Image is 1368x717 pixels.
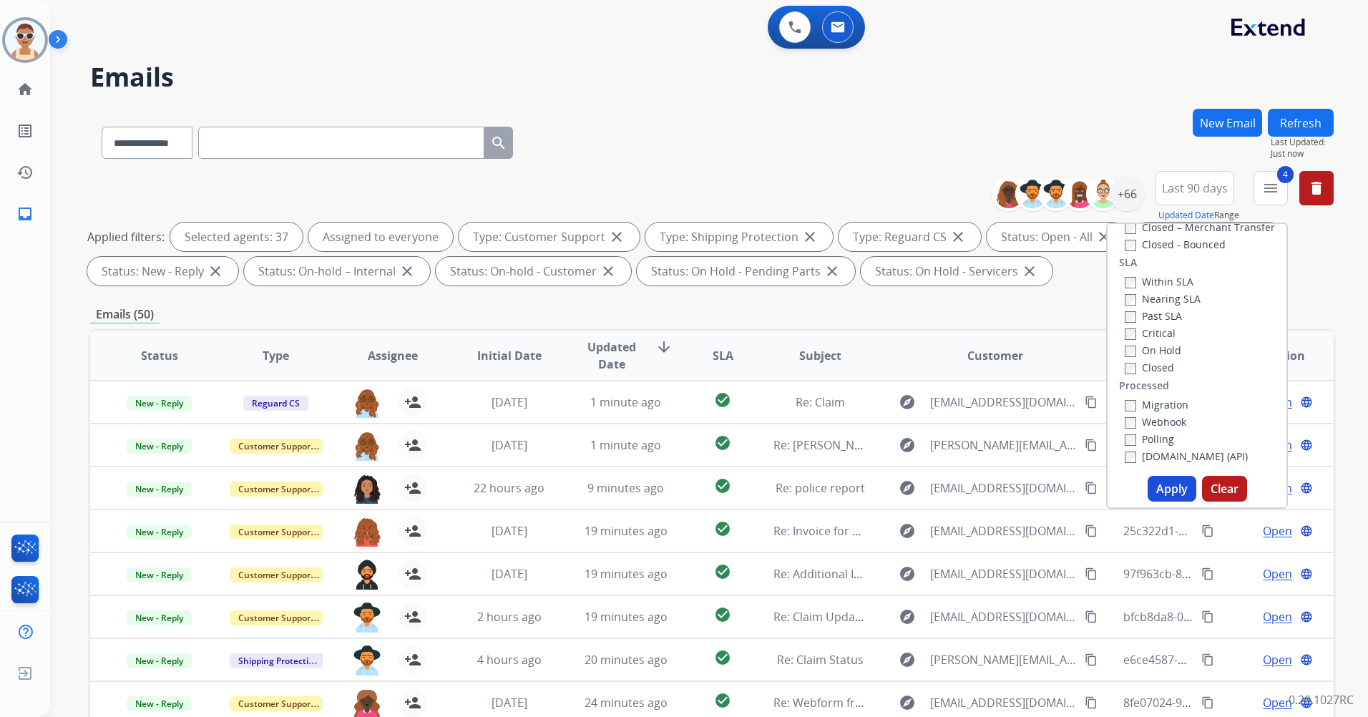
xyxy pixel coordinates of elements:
span: Open [1263,522,1292,540]
label: Processed [1119,379,1169,393]
span: Re: Claim Update: Parts ordered for repair [773,609,1002,625]
mat-icon: language [1300,482,1313,494]
mat-icon: check_circle [714,606,731,623]
span: Last 90 days [1162,185,1228,191]
img: agent-avatar [353,645,381,675]
mat-icon: person_add [404,522,421,540]
mat-icon: search [490,135,507,152]
label: Webhook [1125,415,1186,429]
label: Within SLA [1125,275,1193,288]
mat-icon: list_alt [16,122,34,140]
button: 4 [1254,171,1288,205]
p: Emails (50) [90,306,160,323]
span: Initial Date [477,347,542,364]
div: Type: Shipping Protection [645,223,833,251]
mat-icon: content_copy [1201,567,1214,580]
span: 19 minutes ago [585,566,668,582]
img: agent-avatar [353,517,381,547]
div: Assigned to everyone [308,223,453,251]
mat-icon: content_copy [1085,567,1098,580]
span: Re: Claim Status [777,652,864,668]
span: 2 hours ago [477,609,542,625]
mat-icon: delete [1308,180,1325,197]
span: Status [141,347,178,364]
span: [EMAIL_ADDRESS][DOMAIN_NAME] [930,694,1077,711]
span: [DATE] [492,437,527,453]
label: Past SLA [1125,309,1182,323]
input: Migration [1125,400,1136,411]
label: [DOMAIN_NAME] (API) [1125,449,1248,463]
mat-icon: history [16,164,34,181]
label: Closed [1125,361,1174,374]
span: 4 [1277,166,1294,183]
mat-icon: check_circle [714,692,731,709]
span: Re: Claim [796,394,845,410]
label: Migration [1125,398,1188,411]
span: Customer Support [230,439,323,454]
mat-icon: check_circle [714,391,731,409]
span: New - Reply [127,610,192,625]
div: Status: On Hold - Servicers [861,257,1052,286]
mat-icon: content_copy [1201,610,1214,623]
mat-icon: language [1300,653,1313,666]
span: [DATE] [492,394,527,410]
label: Critical [1125,326,1176,340]
mat-icon: person_add [404,394,421,411]
div: Type: Reguard CS [839,223,981,251]
button: Clear [1202,476,1247,502]
mat-icon: person_add [404,436,421,454]
mat-icon: explore [899,694,916,711]
mat-icon: person_add [404,694,421,711]
mat-icon: content_copy [1201,653,1214,666]
span: New - Reply [127,482,192,497]
label: Polling [1125,432,1174,446]
mat-icon: check_circle [714,563,731,580]
mat-icon: check_circle [714,649,731,666]
div: Type: Customer Support [459,223,640,251]
span: Updated Date [580,338,644,373]
button: New Email [1193,109,1262,137]
div: +66 [1110,177,1144,211]
span: 25c322d1-cc13-428a-8154-03747986face [1123,523,1339,539]
mat-icon: content_copy [1085,696,1098,709]
img: agent-avatar [353,474,381,504]
mat-icon: explore [899,394,916,411]
button: Refresh [1268,109,1334,137]
span: Reguard CS [243,396,308,411]
mat-icon: close [1095,228,1113,245]
mat-icon: explore [899,436,916,454]
input: Polling [1125,434,1136,446]
span: Assignee [368,347,418,364]
span: 97f963cb-8f05-4ca3-af62-56fa95f3a5da [1123,566,1329,582]
mat-icon: check_circle [714,434,731,452]
span: New - Reply [127,696,192,711]
span: [PERSON_NAME][EMAIL_ADDRESS][PERSON_NAME][DOMAIN_NAME] [930,651,1077,668]
span: 1 minute ago [590,437,661,453]
span: [EMAIL_ADDRESS][DOMAIN_NAME] [930,608,1077,625]
mat-icon: person_add [404,608,421,625]
mat-icon: close [801,228,819,245]
span: [DATE] [492,523,527,539]
span: Open [1263,565,1292,582]
span: [EMAIL_ADDRESS][DOMAIN_NAME] [930,394,1077,411]
button: Apply [1148,476,1196,502]
mat-icon: close [399,263,416,280]
span: Re: Additional Information [773,566,915,582]
label: Closed - Bounced [1125,238,1226,251]
mat-icon: language [1300,610,1313,623]
mat-icon: check_circle [714,477,731,494]
mat-icon: language [1300,525,1313,537]
span: Shipping Protection [230,653,328,668]
input: [DOMAIN_NAME] (API) [1125,452,1136,463]
button: Updated Date [1158,210,1214,221]
mat-icon: close [207,263,224,280]
span: New - Reply [127,653,192,668]
span: Re: Webform from [EMAIL_ADDRESS][DOMAIN_NAME] on [DATE] [773,695,1117,711]
span: SLA [713,347,733,364]
label: SLA [1119,255,1137,270]
span: 4 hours ago [477,652,542,668]
span: bfcb8da8-0551-43bb-a807-b6a49cc3a3b3 [1123,609,1344,625]
span: Just now [1271,148,1334,160]
mat-icon: content_copy [1085,525,1098,537]
mat-icon: menu [1262,180,1279,197]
